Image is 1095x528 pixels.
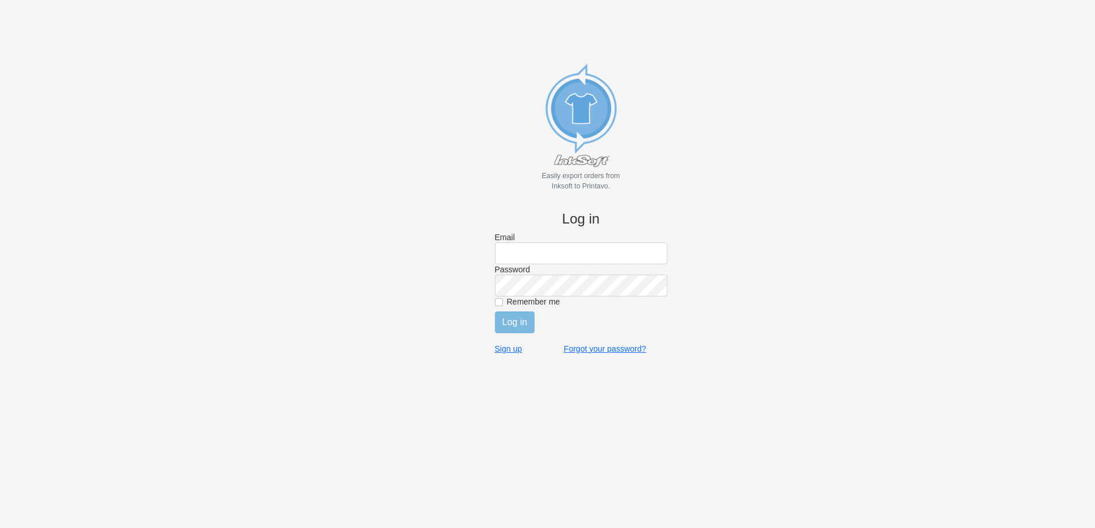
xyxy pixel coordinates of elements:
[524,56,639,171] img: new_logo_no_bg-98ed592ae3dbf0f6a45ad3c31bbc38241b9362a66e5874618b75184d1fb179e2.png
[495,311,535,333] input: Log in
[507,296,667,307] label: Remember me
[495,232,667,242] label: Email
[495,211,667,228] h4: Log in
[564,344,646,354] a: Forgot your password?
[495,171,667,191] p: Easily export orders from Inksoft to Printavo.
[495,264,667,275] label: Password
[495,344,522,354] a: Sign up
